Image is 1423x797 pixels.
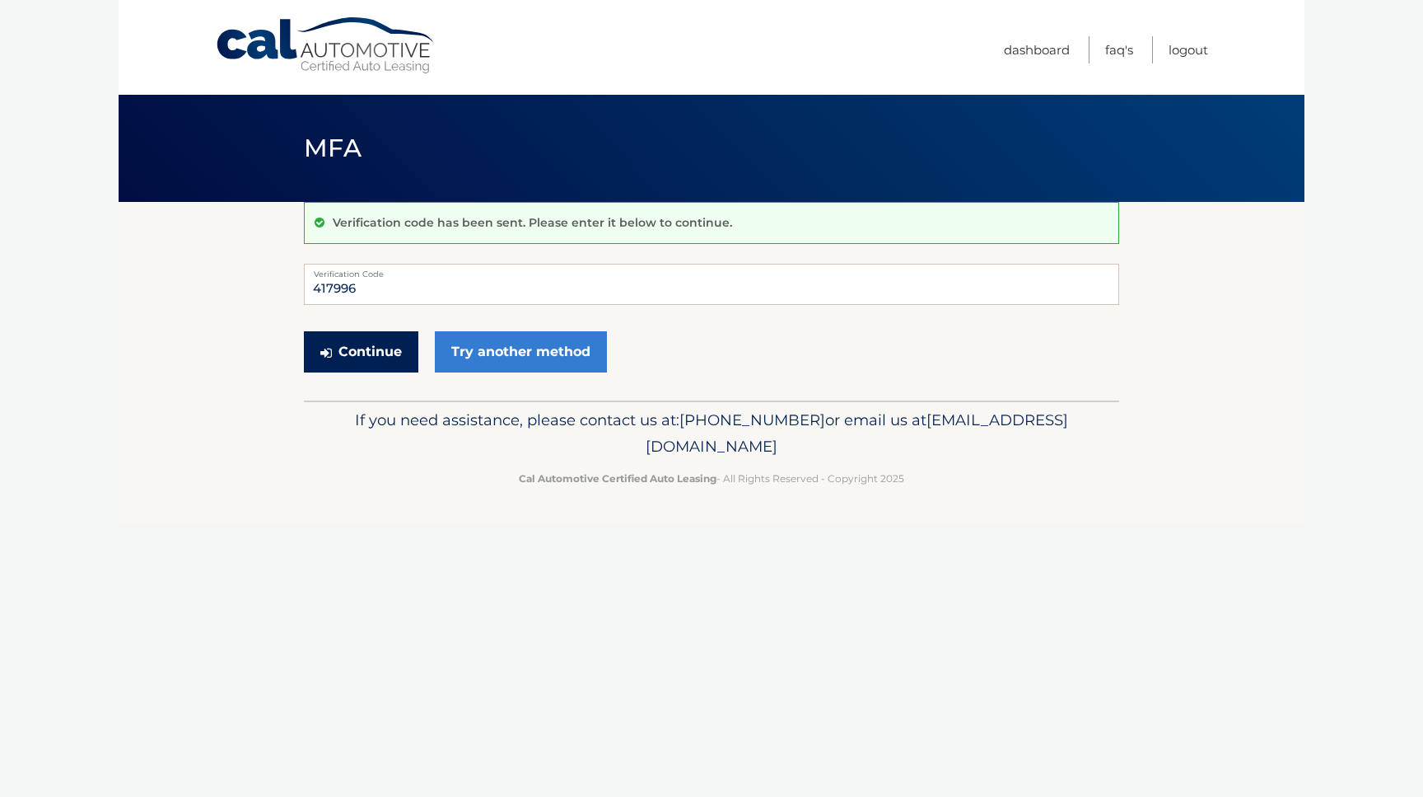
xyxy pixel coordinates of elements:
[1169,36,1208,63] a: Logout
[304,133,362,163] span: MFA
[304,331,418,373] button: Continue
[315,470,1108,487] p: - All Rights Reserved - Copyright 2025
[1004,36,1070,63] a: Dashboard
[1105,36,1133,63] a: FAQ's
[333,215,732,230] p: Verification code has been sent. Please enter it below to continue.
[519,472,716,485] strong: Cal Automotive Certified Auto Leasing
[435,331,607,373] a: Try another method
[646,410,1068,456] span: [EMAIL_ADDRESS][DOMAIN_NAME]
[215,16,437,75] a: Cal Automotive
[679,410,825,429] span: [PHONE_NUMBER]
[304,264,1119,277] label: Verification Code
[315,407,1108,460] p: If you need assistance, please contact us at: or email us at
[304,264,1119,305] input: Verification Code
